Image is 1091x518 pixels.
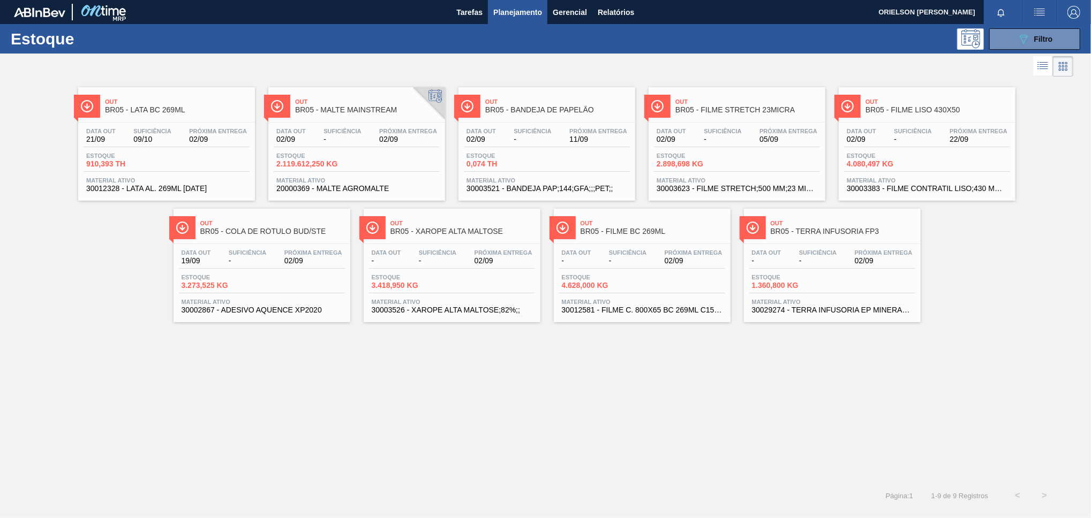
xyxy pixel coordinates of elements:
[419,257,456,265] span: -
[704,135,741,143] span: -
[189,135,247,143] span: 02/09
[866,106,1010,114] span: BR05 - FILME LISO 430X50
[372,274,447,280] span: Estoque
[847,128,876,134] span: Data out
[771,227,915,235] span: BR05 - TERRA INFUSORIA FP3
[276,160,351,168] span: 2.119.612,250 KG
[989,28,1080,50] button: Filtro
[657,128,686,134] span: Data out
[284,249,342,256] span: Próxima Entrega
[276,128,306,134] span: Data out
[752,257,781,265] span: -
[984,5,1018,20] button: Notificações
[182,306,342,314] span: 30002867 - ADESIVO AQUENCE XP2020
[957,28,984,50] div: Pogramando: nenhum usuário selecionado
[847,185,1007,193] span: 30003383 - FILME CONTRATIL LISO;430 MM;50 MICRA;;;
[467,128,496,134] span: Data out
[665,257,723,265] span: 02/09
[950,128,1007,134] span: Próxima Entrega
[886,492,913,500] span: Página : 1
[105,98,250,105] span: Out
[562,257,591,265] span: -
[1053,56,1073,77] div: Visão em Cards
[366,221,379,234] img: Ícone
[562,299,723,305] span: Material ativo
[657,153,732,159] span: Estoque
[562,281,637,290] span: 4.628,000 KG
[657,160,732,168] span: 2.898,698 KG
[847,153,922,159] span: Estoque
[86,177,247,184] span: Material ativo
[841,100,854,113] img: Ícone
[182,281,257,290] span: 3.273,525 KG
[556,221,569,234] img: Ícone
[950,135,1007,143] span: 22/09
[581,220,725,226] span: Out
[86,160,161,168] span: 910,393 TH
[467,160,541,168] span: 0,074 TH
[752,249,781,256] span: Data out
[929,492,988,500] span: 1 - 9 de 9 Registros
[514,135,551,143] span: -
[276,177,437,184] span: Material ativo
[553,6,587,19] span: Gerencial
[746,221,759,234] img: Ícone
[675,98,820,105] span: Out
[657,185,817,193] span: 30003623 - FILME STRETCH;500 MM;23 MICRA;;HISTRETCH
[133,135,171,143] span: 09/10
[752,299,913,305] span: Material ativo
[657,135,686,143] span: 02/09
[485,106,630,114] span: BR05 - BANDEJA DE PAPELÃO
[847,135,876,143] span: 02/09
[200,220,345,226] span: Out
[799,257,837,265] span: -
[456,6,483,19] span: Tarefas
[546,201,736,322] a: ÍconeOutBR05 - FILME BC 269MLData out-Suficiência-Próxima Entrega02/09Estoque4.628,000 KGMaterial...
[569,135,627,143] span: 11/09
[1067,6,1080,19] img: Logout
[467,177,627,184] span: Material ativo
[467,153,541,159] span: Estoque
[390,227,535,235] span: BR05 - XAROPE ALTA MALTOSE
[651,100,664,113] img: Ícone
[771,220,915,226] span: Out
[86,153,161,159] span: Estoque
[80,100,94,113] img: Ícone
[1031,482,1058,509] button: >
[295,98,440,105] span: Out
[372,257,401,265] span: -
[372,281,447,290] span: 3.418,950 KG
[569,128,627,134] span: Próxima Entrega
[514,128,551,134] span: Suficiência
[704,128,741,134] span: Suficiência
[752,274,827,280] span: Estoque
[189,128,247,134] span: Próxima Entrega
[855,249,913,256] span: Próxima Entrega
[276,185,437,193] span: 20000369 - MALTE AGROMALTE
[562,306,723,314] span: 30012581 - FILME C. 800X65 BC 269ML C15 429
[461,100,474,113] img: Ícone
[759,128,817,134] span: Próxima Entrega
[260,79,450,201] a: ÍconeOutBR05 - MALTE MAINSTREAMData out02/09Suficiência-Próxima Entrega02/09Estoque2.119.612,250 ...
[372,299,532,305] span: Material ativo
[323,135,361,143] span: -
[736,201,926,322] a: ÍconeOutBR05 - TERRA INFUSORIA FP3Data out-Suficiência-Próxima Entrega02/09Estoque1.360,800 KGMat...
[562,274,637,280] span: Estoque
[86,128,116,134] span: Data out
[1004,482,1031,509] button: <
[847,177,1007,184] span: Material ativo
[831,79,1021,201] a: ÍconeOutBR05 - FILME LISO 430X50Data out02/09Suficiência-Próxima Entrega22/09Estoque4.080,497 KGM...
[419,249,456,256] span: Suficiência
[493,6,542,19] span: Planejamento
[379,135,437,143] span: 02/09
[323,128,361,134] span: Suficiência
[665,249,723,256] span: Próxima Entrega
[641,79,831,201] a: ÍconeOutBR05 - FILME STRETCH 23MICRAData out02/09Suficiência-Próxima Entrega05/09Estoque2.898,698...
[581,227,725,235] span: BR05 - FILME BC 269ML
[467,135,496,143] span: 02/09
[1033,56,1053,77] div: Visão em Lista
[14,7,65,17] img: TNhmsLtSVTkK8tSr43FrP2fwEKptu5GPRR3wAAAABJRU5ErkJggg==
[855,257,913,265] span: 02/09
[390,220,535,226] span: Out
[356,201,546,322] a: ÍconeOutBR05 - XAROPE ALTA MALTOSEData out-Suficiência-Próxima Entrega02/09Estoque3.418,950 KGMat...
